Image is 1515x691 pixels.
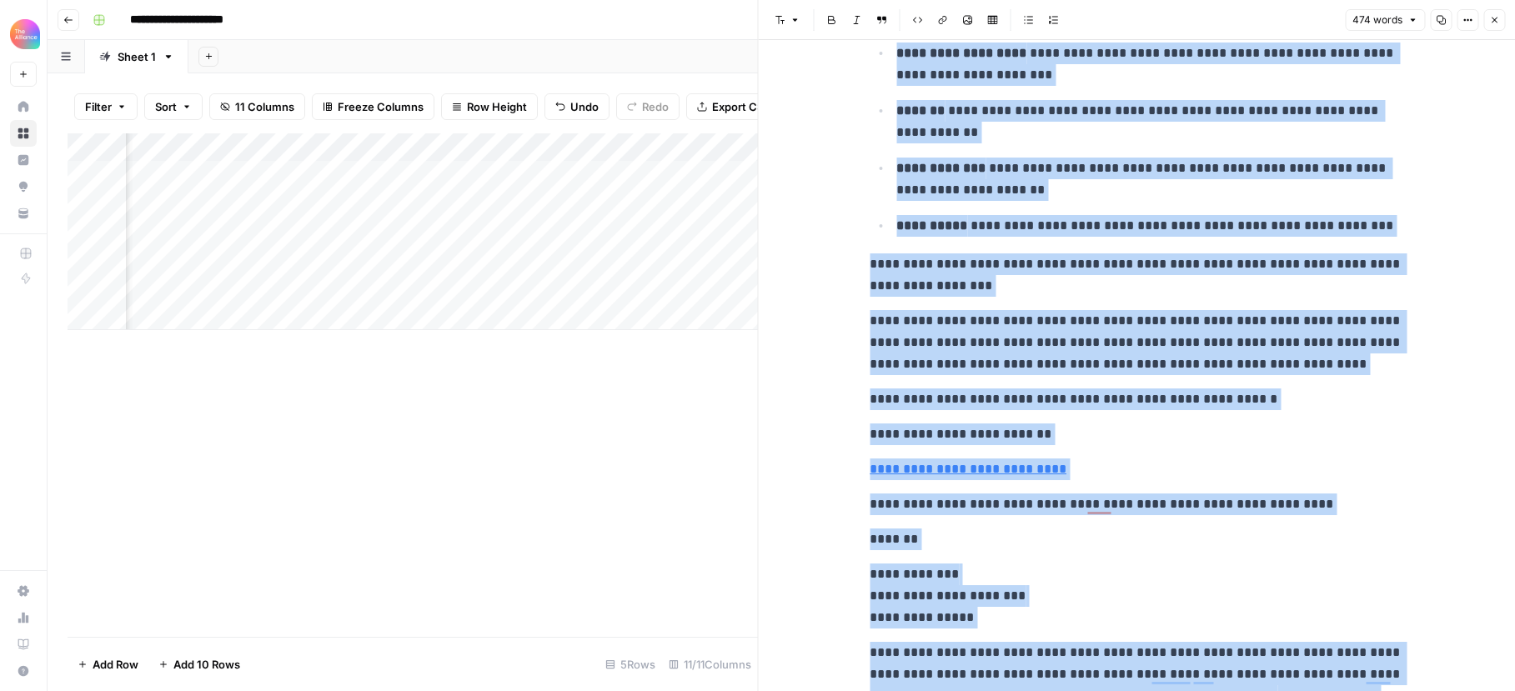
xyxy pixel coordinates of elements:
a: Home [10,93,37,120]
a: Your Data [10,200,37,227]
img: Alliance Logo [10,19,40,49]
button: Row Height [441,93,538,120]
button: Export CSV [686,93,782,120]
span: Add 10 Rows [173,656,240,673]
button: Help + Support [10,658,37,684]
button: Add Row [68,651,148,678]
span: Add Row [93,656,138,673]
a: Learning Hub [10,631,37,658]
a: Insights [10,147,37,173]
button: 474 words [1345,9,1425,31]
button: 11 Columns [209,93,305,120]
a: Sheet 1 [85,40,188,73]
span: 474 words [1352,13,1402,28]
span: Redo [642,98,669,115]
div: 11/11 Columns [662,651,758,678]
button: Add 10 Rows [148,651,250,678]
a: Settings [10,578,37,604]
span: Sort [155,98,177,115]
a: Opportunities [10,173,37,200]
button: Sort [144,93,203,120]
span: Export CSV [712,98,771,115]
a: Usage [10,604,37,631]
button: Undo [544,93,610,120]
span: 11 Columns [235,98,294,115]
span: Filter [85,98,112,115]
button: Redo [616,93,680,120]
span: Row Height [467,98,527,115]
button: Workspace: Alliance [10,13,37,55]
a: Browse [10,120,37,147]
button: Filter [74,93,138,120]
div: 5 Rows [599,651,662,678]
button: Freeze Columns [312,93,434,120]
span: Freeze Columns [338,98,424,115]
div: Sheet 1 [118,48,156,65]
span: Undo [570,98,599,115]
